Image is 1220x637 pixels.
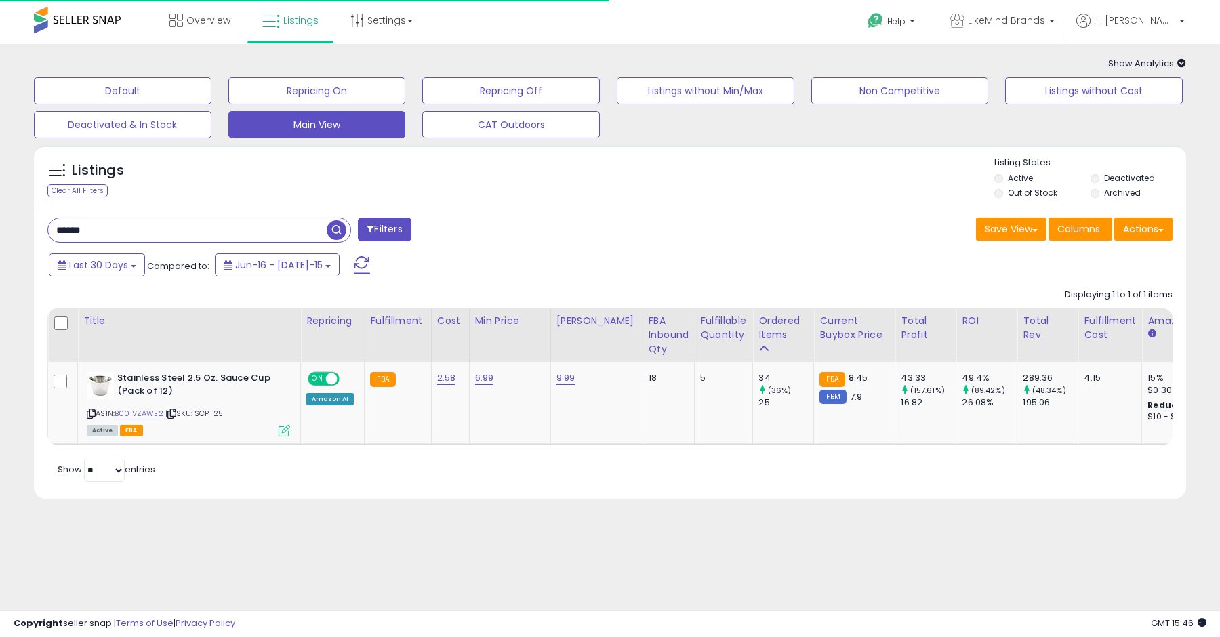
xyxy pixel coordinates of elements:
[358,218,411,241] button: Filters
[1057,222,1100,236] span: Columns
[437,314,464,328] div: Cost
[1108,57,1186,70] span: Show Analytics
[1104,187,1141,199] label: Archived
[72,161,124,180] h5: Listings
[87,425,118,436] span: All listings currently available for purchase on Amazon
[811,77,989,104] button: Non Competitive
[1084,372,1131,384] div: 4.15
[306,314,359,328] div: Repricing
[819,372,845,387] small: FBA
[758,396,813,409] div: 25
[475,371,494,385] a: 6.99
[819,390,846,404] small: FBM
[147,260,209,272] span: Compared to:
[768,385,792,396] small: (36%)
[34,111,211,138] button: Deactivated & In Stock
[235,258,323,272] span: Jun-16 - [DATE]-15
[1008,187,1057,199] label: Out of Stock
[34,77,211,104] button: Default
[700,372,742,384] div: 5
[1023,396,1078,409] div: 195.06
[556,314,637,328] div: [PERSON_NAME]
[58,463,155,476] span: Show: entries
[87,372,114,399] img: 41EtctXxbZL._SL40_.jpg
[1084,314,1136,342] div: Fulfillment Cost
[901,314,950,342] div: Total Profit
[47,184,108,197] div: Clear All Filters
[422,77,600,104] button: Repricing Off
[422,111,600,138] button: CAT Outdoors
[1147,328,1156,340] small: Amazon Fees.
[1094,14,1175,27] span: Hi [PERSON_NAME]
[117,372,282,400] b: Stainless Steel 2.5 Oz. Sauce Cup (Pack of 12)
[1049,218,1112,241] button: Columns
[867,12,884,29] i: Get Help
[976,218,1046,241] button: Save View
[1008,172,1033,184] label: Active
[758,314,808,342] div: Ordered Items
[1076,14,1185,44] a: Hi [PERSON_NAME]
[901,396,956,409] div: 16.82
[306,393,354,405] div: Amazon AI
[857,2,929,44] a: Help
[1032,385,1066,396] small: (48.34%)
[49,253,145,276] button: Last 30 Days
[1104,172,1155,184] label: Deactivated
[649,372,685,384] div: 18
[700,314,747,342] div: Fulfillable Quantity
[1023,314,1072,342] div: Total Rev.
[962,396,1017,409] div: 26.08%
[758,372,813,384] div: 34
[83,314,295,328] div: Title
[228,77,406,104] button: Repricing On
[649,314,689,356] div: FBA inbound Qty
[887,16,906,27] span: Help
[1005,77,1183,104] button: Listings without Cost
[370,372,395,387] small: FBA
[475,314,545,328] div: Min Price
[69,258,128,272] span: Last 30 Days
[819,314,889,342] div: Current Buybox Price
[901,372,956,384] div: 43.33
[849,371,868,384] span: 8.45
[962,314,1011,328] div: ROI
[968,14,1045,27] span: LikeMind Brands
[994,157,1185,169] p: Listing States:
[309,373,326,385] span: ON
[1023,372,1078,384] div: 289.36
[370,314,425,328] div: Fulfillment
[1065,289,1173,302] div: Displaying 1 to 1 of 1 items
[115,408,163,419] a: B001VZAWE2
[338,373,359,385] span: OFF
[962,372,1017,384] div: 49.4%
[186,14,230,27] span: Overview
[437,371,456,385] a: 2.58
[971,385,1005,396] small: (89.42%)
[215,253,340,276] button: Jun-16 - [DATE]-15
[165,408,223,419] span: | SKU: SCP-25
[617,77,794,104] button: Listings without Min/Max
[120,425,143,436] span: FBA
[1114,218,1173,241] button: Actions
[228,111,406,138] button: Main View
[910,385,945,396] small: (157.61%)
[87,372,290,435] div: ASIN:
[850,390,862,403] span: 7.9
[283,14,319,27] span: Listings
[556,371,575,385] a: 9.99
